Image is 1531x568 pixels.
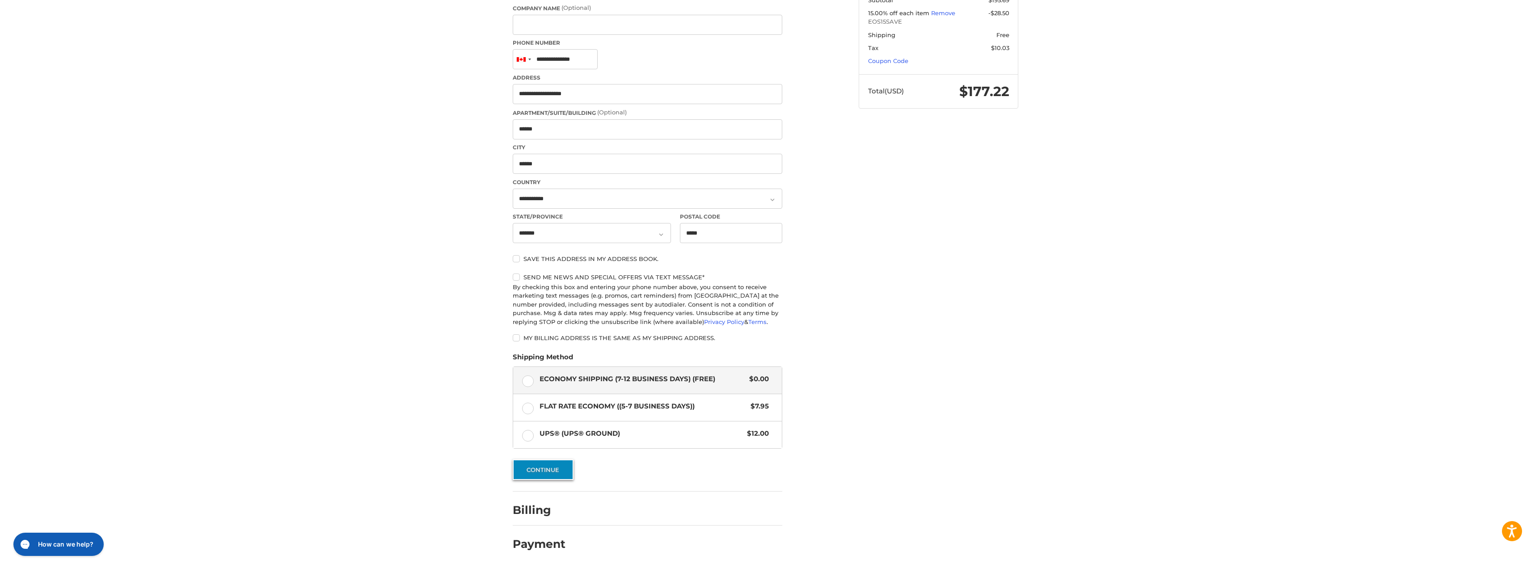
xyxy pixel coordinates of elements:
[513,108,782,117] label: Apartment/Suite/Building
[745,374,769,384] span: $0.00
[513,4,782,13] label: Company Name
[868,31,895,38] span: Shipping
[513,74,782,82] label: Address
[868,17,1009,26] span: EOS15SAVE
[988,9,1009,17] span: -$28.50
[513,273,782,281] label: Send me news and special offers via text message*
[513,537,565,551] h2: Payment
[931,9,955,17] a: Remove
[561,4,591,11] small: (Optional)
[513,334,782,341] label: My billing address is the same as my shipping address.
[996,31,1009,38] span: Free
[742,429,769,439] span: $12.00
[868,87,904,95] span: Total (USD)
[9,530,106,559] iframe: Gorgias live chat messenger
[513,178,782,186] label: Country
[868,9,931,17] span: 15.00% off each item
[748,318,767,325] a: Terms
[597,109,627,116] small: (Optional)
[513,50,534,69] div: Canada: +1
[991,44,1009,51] span: $10.03
[513,255,782,262] label: Save this address in my address book.
[513,283,782,327] div: By checking this box and entering your phone number above, you consent to receive marketing text ...
[746,401,769,412] span: $7.95
[540,401,747,412] span: Flat Rate Economy ((5-7 Business Days))
[513,459,574,480] button: Continue
[513,39,782,47] label: Phone Number
[868,44,878,51] span: Tax
[513,352,573,366] legend: Shipping Method
[513,143,782,151] label: City
[540,374,745,384] span: Economy Shipping (7-12 Business Days) (Free)
[540,429,743,439] span: UPS® (UPS® Ground)
[959,83,1009,100] span: $177.22
[704,318,744,325] a: Privacy Policy
[513,503,565,517] h2: Billing
[513,213,671,221] label: State/Province
[680,213,783,221] label: Postal Code
[868,57,908,64] a: Coupon Code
